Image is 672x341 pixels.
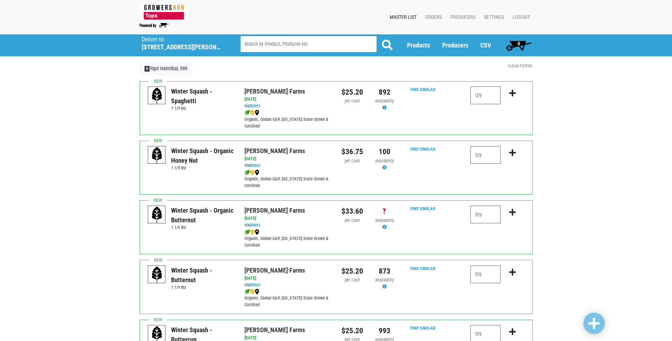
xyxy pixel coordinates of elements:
a: Direct [250,163,260,168]
div: via [244,103,331,110]
a: Direct [250,103,260,108]
h6: 1 1/9 BU [171,106,234,111]
div: Organic, Global GAP, [US_STATE] State Grown & Certified [244,288,331,308]
a: [PERSON_NAME] Farms [244,147,305,155]
input: Qty [470,265,501,283]
div: via [244,222,331,229]
div: $25.20 [341,86,363,98]
a: Find Similar [410,146,435,152]
span: X [145,66,150,72]
div: [DATE] [244,275,331,282]
div: [DATE] [244,156,331,162]
a: Products [407,41,430,49]
div: per case [341,277,363,284]
img: placeholder-variety-43d6402dacf2d531de610a020419775a.svg [148,146,166,164]
a: [PERSON_NAME] Farms [244,207,305,214]
div: 100 [374,146,395,157]
div: $36.75 [341,146,363,157]
img: leaf-e5c59151409436ccce96b2ca1b28e03c.png [244,170,250,175]
div: 993 [374,325,395,336]
div: $33.60 [341,206,363,217]
img: map_marker-0e94453035b3232a4d21701695807de9.png [255,170,259,175]
div: Winter Squash - Organic Butternut [171,206,234,225]
span: availability [375,218,394,223]
div: per case [341,217,363,224]
span: 0 [518,41,520,46]
span: availability [375,158,394,163]
span: availability [375,98,394,104]
a: CSV [480,41,491,49]
a: Master List [384,11,419,24]
a: [PERSON_NAME] Farms [244,88,305,95]
div: Organic, Global GAP, [US_STATE] State Grown & Certified [244,229,331,249]
a: Settings [478,11,507,24]
a: Direct [250,222,260,228]
div: [DATE] [244,215,331,222]
div: per case [341,98,363,105]
input: Qty [470,146,501,164]
a: 0 [503,38,535,52]
div: $25.20 [341,325,363,336]
div: 892 [374,86,395,98]
img: placeholder-variety-43d6402dacf2d531de610a020419775a.svg [148,206,166,224]
div: $25.20 [341,265,363,277]
div: Winter Squash - Organic Honey Nut [171,146,234,165]
a: Find Similar [410,266,435,271]
div: ? [374,206,395,217]
div: Organic, Global GAP, [US_STATE] State Grown & Certified [244,169,331,189]
a: Producers [445,11,478,24]
a: Find Similar [410,87,435,92]
div: via [244,162,331,169]
img: leaf-e5c59151409436ccce96b2ca1b28e03c.png [244,229,250,235]
h6: 1 1/9 BU [171,225,234,230]
a: Find Similar [410,325,435,331]
img: leaf-e5c59151409436ccce96b2ca1b28e03c.png [244,110,250,116]
a: Direct [250,282,260,287]
img: safety-e55c860ca8c00a9c171001a62a92dabd.png [250,289,255,295]
img: map_marker-0e94453035b3232a4d21701695807de9.png [255,110,259,116]
img: map_marker-0e94453035b3232a4d21701695807de9.png [255,289,259,295]
div: Winter Squash - Butternut [171,265,234,285]
img: safety-e55c860ca8c00a9c171001a62a92dabd.png [250,110,255,116]
img: safety-e55c860ca8c00a9c171001a62a92dabd.png [250,170,255,175]
img: placeholder-variety-43d6402dacf2d531de610a020419775a.svg [148,266,166,284]
div: 873 [374,265,395,277]
a: Clear Filters [508,63,532,68]
input: Qty [470,86,501,104]
img: map_marker-0e94453035b3232a4d21701695807de9.png [255,229,259,235]
img: safety-e55c860ca8c00a9c171001a62a92dabd.png [250,229,255,235]
a: [PERSON_NAME] Farms [244,326,305,334]
h6: 1 1/9 BU [171,165,234,170]
div: [DATE] [244,96,331,103]
input: Qty [470,206,501,223]
a: Logout [507,11,533,24]
img: 279edf242af8f9d49a69d9d2afa010fb.png [140,5,189,20]
img: leaf-e5c59151409436ccce96b2ca1b28e03c.png [244,289,250,295]
input: Search by Product, Producer etc. [241,36,377,52]
h5: [STREET_ADDRESS][PERSON_NAME] [142,43,222,51]
div: Organic, Global GAP, [US_STATE] State Grown & Certified [244,110,331,130]
a: XTops Hannibal, 599 [140,62,193,76]
p: Deliver to: [142,36,222,43]
div: Winter Squash - Spaghetti [171,86,234,106]
img: Powered by Big Wheelbarrow [140,23,169,28]
a: Orders [419,11,445,24]
a: Find Similar [410,206,435,211]
a: Producers [442,41,468,49]
span: Tops Hannibal, 599 (409 Fulton St, Hannibal, NY 13074, USA) [142,34,228,51]
img: placeholder-variety-43d6402dacf2d531de610a020419775a.svg [148,87,166,105]
div: per case [341,158,363,164]
span: availability [375,277,394,283]
div: via [244,282,331,289]
h6: 1 1/9 BU [171,285,234,290]
a: [PERSON_NAME] Farms [244,267,305,274]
